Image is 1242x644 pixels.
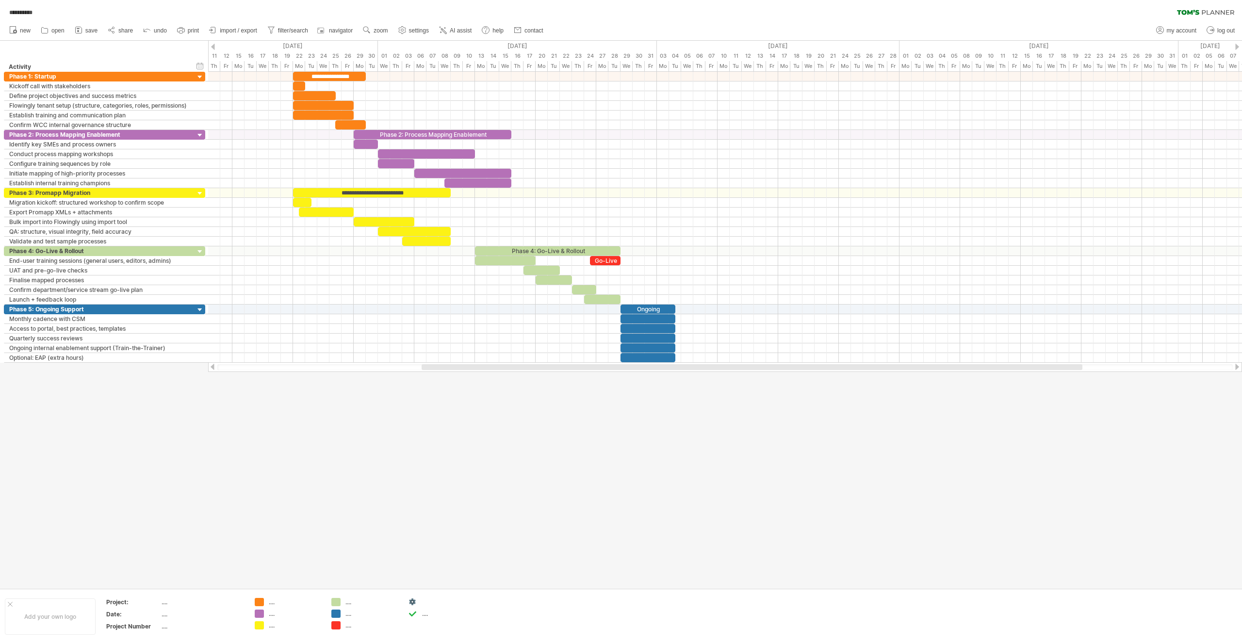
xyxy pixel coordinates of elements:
[1033,51,1045,61] div: Tuesday, 16 December 2025
[463,51,475,61] div: Friday, 10 October 2025
[207,24,260,37] a: import / export
[9,208,190,217] div: Export Promapp XMLs + attachments
[1069,51,1081,61] div: Friday, 19 December 2025
[815,61,827,71] div: Thursday, 20 November 2025
[548,61,560,71] div: Tuesday, 21 October 2025
[162,610,243,618] div: ....
[257,51,269,61] div: Wednesday, 17 September 2025
[9,159,190,168] div: Configure training sequences by role
[827,61,839,71] div: Friday, 21 November 2025
[390,51,402,61] div: Thursday, 2 October 2025
[9,72,190,81] div: Phase 1: Startup
[439,61,451,71] div: Wednesday, 8 October 2025
[278,27,308,34] span: filter/search
[451,61,463,71] div: Thursday, 9 October 2025
[232,61,245,71] div: Monday, 15 September 2025
[316,24,356,37] a: navigator
[38,24,67,37] a: open
[912,61,924,71] div: Tuesday, 2 December 2025
[293,51,305,61] div: Monday, 22 September 2025
[106,598,160,606] div: Project:
[1106,61,1118,71] div: Wednesday, 24 December 2025
[960,61,972,71] div: Monday, 8 December 2025
[317,51,329,61] div: Wednesday, 24 September 2025
[269,61,281,71] div: Thursday, 18 September 2025
[9,237,190,246] div: Validate and test sample processes
[1203,51,1215,61] div: Monday, 5 January 2026
[345,610,398,618] div: ....
[596,61,608,71] div: Monday, 27 October 2025
[220,27,257,34] span: import / export
[106,610,160,618] div: Date:
[590,256,621,265] div: Go-Live
[378,51,390,61] div: Wednesday, 1 October 2025
[1033,61,1045,71] div: Tuesday, 16 December 2025
[354,61,366,71] div: Monday, 29 September 2025
[536,61,548,71] div: Monday, 20 October 2025
[1215,51,1227,61] div: Tuesday, 6 January 2026
[1142,51,1154,61] div: Monday, 29 December 2025
[106,622,160,630] div: Project Number
[257,61,269,71] div: Wednesday, 17 September 2025
[523,51,536,61] div: Friday, 17 October 2025
[948,61,960,71] div: Friday, 5 December 2025
[924,51,936,61] div: Wednesday, 3 December 2025
[402,51,414,61] div: Friday, 3 October 2025
[899,61,912,71] div: Monday, 1 December 2025
[269,621,322,629] div: ....
[9,101,190,110] div: Flowingly tenant setup (structure, categories, roles, permissions)
[7,24,33,37] a: new
[487,51,499,61] div: Tuesday, 14 October 2025
[1045,61,1057,71] div: Wednesday, 17 December 2025
[9,198,190,207] div: Migration kickoff: structured workshop to confirm scope
[693,51,705,61] div: Thursday, 6 November 2025
[1203,61,1215,71] div: Monday, 5 January 2026
[9,217,190,226] div: Bulk import into Flowingly using import tool
[1094,61,1106,71] div: Tuesday, 23 December 2025
[766,61,778,71] div: Friday, 14 November 2025
[815,51,827,61] div: Thursday, 20 November 2025
[396,24,432,37] a: settings
[499,51,511,61] div: Wednesday, 15 October 2025
[20,27,31,34] span: new
[584,61,596,71] div: Friday, 24 October 2025
[9,188,190,197] div: Phase 3: Promapp Migration
[154,27,167,34] span: undo
[766,51,778,61] div: Friday, 14 November 2025
[669,51,681,61] div: Tuesday, 4 November 2025
[778,61,790,71] div: Monday, 17 November 2025
[524,27,543,34] span: contact
[899,51,912,61] div: Monday, 1 December 2025
[305,61,317,71] div: Tuesday, 23 September 2025
[9,246,190,256] div: Phase 4: Go-Live & Rollout
[475,51,487,61] div: Monday, 13 October 2025
[475,61,487,71] div: Monday, 13 October 2025
[9,81,190,91] div: Kickoff call with stakeholders
[208,51,220,61] div: Thursday, 11 September 2025
[693,61,705,71] div: Thursday, 6 November 2025
[633,51,645,61] div: Thursday, 30 October 2025
[1154,51,1166,61] div: Tuesday, 30 December 2025
[730,61,742,71] div: Tuesday, 11 November 2025
[657,41,899,51] div: November 2025
[657,51,669,61] div: Monday, 3 November 2025
[802,51,815,61] div: Wednesday, 19 November 2025
[548,51,560,61] div: Tuesday, 21 October 2025
[1057,51,1069,61] div: Thursday, 18 December 2025
[329,51,342,61] div: Thursday, 25 September 2025
[265,24,311,37] a: filter/search
[839,61,851,71] div: Monday, 24 November 2025
[51,27,65,34] span: open
[9,178,190,188] div: Establish internal training champions
[354,51,366,61] div: Monday, 29 September 2025
[105,24,136,37] a: share
[584,51,596,61] div: Friday, 24 October 2025
[948,51,960,61] div: Friday, 5 December 2025
[281,51,293,61] div: Friday, 19 September 2025
[162,598,243,606] div: ....
[9,334,190,343] div: Quarterly success reviews
[1215,61,1227,71] div: Tuesday, 6 January 2026
[1191,51,1203,61] div: Friday, 2 January 2026
[1227,51,1239,61] div: Wednesday, 7 January 2026
[827,51,839,61] div: Friday, 21 November 2025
